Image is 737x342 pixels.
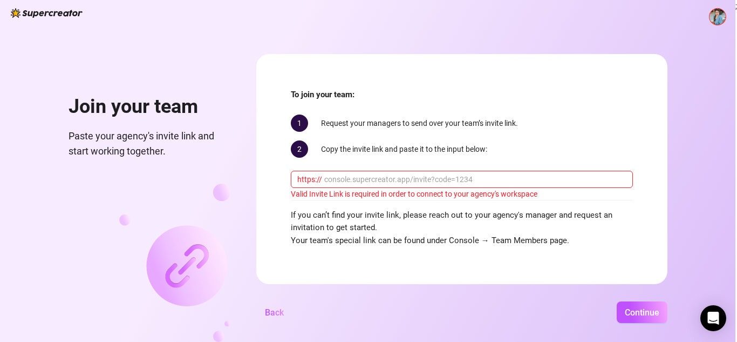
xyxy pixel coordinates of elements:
span: Back [265,307,284,318]
div: Open Intercom Messenger [700,305,726,331]
button: Continue [617,301,667,323]
div: Request your managers to send over your team’s invite link. [291,115,633,132]
span: Continue [625,307,659,318]
button: Back [256,301,292,323]
div: Copy the invite link and paste it to the input below: [291,140,633,158]
span: 2 [291,140,308,158]
input: console.supercreator.app/invite?code=1234 [324,173,626,185]
div: Valid Invite Link is required in order to connect to your agency's workspace [291,188,633,200]
img: logo [11,8,83,18]
h1: Join your team [69,95,230,119]
span: Paste your agency's invite link and start working together. [69,129,230,159]
span: If you can’t find your invite link, please reach out to your agency's manager and request an invi... [291,209,633,247]
img: ACg8ocJOhHnSdZ1etdLm-YGZfJJCheuTosNni68ony4jtk8uwwrrlwWq=s96-c [709,9,726,25]
strong: To join your team: [291,90,354,99]
span: 1 [291,115,308,132]
span: https:// [297,173,322,185]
